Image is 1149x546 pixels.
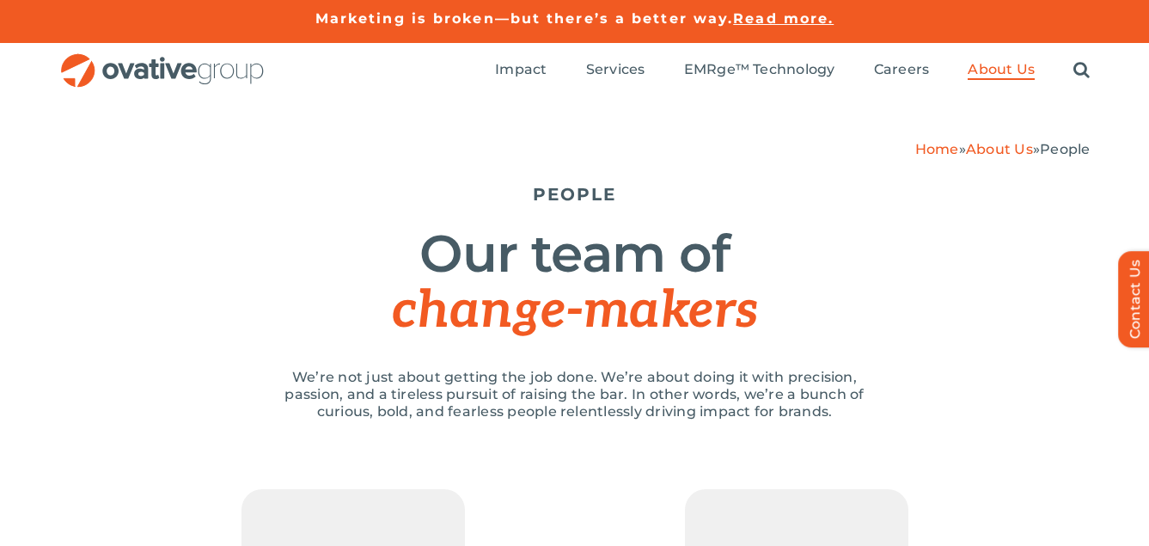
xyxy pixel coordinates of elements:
span: Impact [495,61,547,78]
a: Careers [874,61,930,80]
a: OG_Full_horizontal_RGB [59,52,266,68]
a: Impact [495,61,547,80]
span: About Us [968,61,1035,78]
h5: PEOPLE [59,184,1091,205]
h1: Our team of [59,226,1091,339]
span: Services [586,61,645,78]
a: Marketing is broken—but there’s a better way. [315,10,734,27]
span: change-makers [392,280,756,342]
a: Home [915,141,959,157]
nav: Menu [495,43,1090,98]
a: Services [586,61,645,80]
span: Careers [874,61,930,78]
p: We’re not just about getting the job done. We’re about doing it with precision, passion, and a ti... [266,369,884,420]
span: » » [915,141,1091,157]
span: People [1040,141,1090,157]
a: EMRge™ Technology [684,61,835,80]
a: About Us [968,61,1035,80]
span: EMRge™ Technology [684,61,835,78]
a: Read more. [733,10,834,27]
a: About Us [966,141,1033,157]
a: Search [1073,61,1090,80]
